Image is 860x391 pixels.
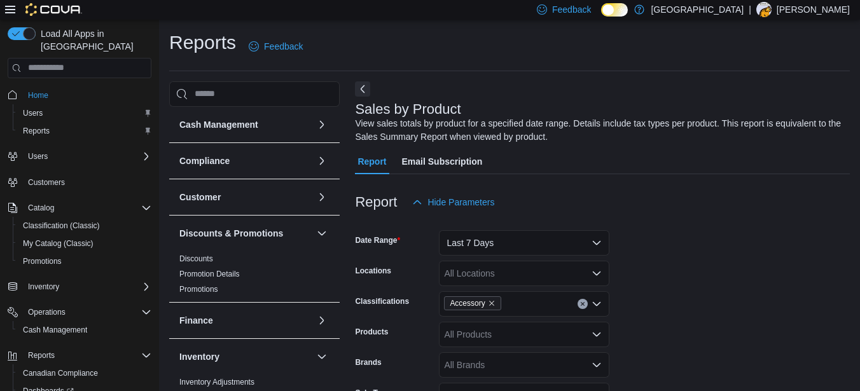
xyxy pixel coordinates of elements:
[488,299,496,307] button: Remove Accessory from selection in this group
[355,266,391,276] label: Locations
[314,117,329,132] button: Cash Management
[23,279,64,294] button: Inventory
[23,256,62,266] span: Promotions
[23,221,100,231] span: Classification (Classic)
[552,3,591,16] span: Feedback
[3,278,156,296] button: Inventory
[13,235,156,252] button: My Catalog (Classic)
[179,118,258,131] h3: Cash Management
[23,175,70,190] a: Customers
[179,350,312,363] button: Inventory
[179,314,312,327] button: Finance
[355,195,397,210] h3: Report
[18,106,151,121] span: Users
[28,177,65,188] span: Customers
[179,191,312,203] button: Customer
[592,299,602,309] button: Open list of options
[23,305,71,320] button: Operations
[28,282,59,292] span: Inventory
[777,2,850,17] p: [PERSON_NAME]
[749,2,751,17] p: |
[18,366,151,381] span: Canadian Compliance
[355,357,381,367] label: Brands
[13,104,156,122] button: Users
[23,149,151,164] span: Users
[18,322,92,338] a: Cash Management
[18,123,55,139] a: Reports
[355,296,409,306] label: Classifications
[450,297,485,310] span: Accessory
[13,122,156,140] button: Reports
[18,322,151,338] span: Cash Management
[23,279,151,294] span: Inventory
[23,305,151,320] span: Operations
[179,284,218,294] span: Promotions
[18,218,105,233] a: Classification (Classic)
[355,81,370,97] button: Next
[3,86,156,104] button: Home
[179,254,213,264] span: Discounts
[23,348,60,363] button: Reports
[592,268,602,278] button: Open list of options
[427,196,494,209] span: Hide Parameters
[439,230,609,256] button: Last 7 Days
[601,3,628,17] input: Dark Mode
[592,360,602,370] button: Open list of options
[314,349,329,364] button: Inventory
[355,327,388,337] label: Products
[23,368,98,378] span: Canadian Compliance
[18,236,99,251] a: My Catalog (Classic)
[28,90,48,100] span: Home
[169,251,340,302] div: Discounts & Promotions
[3,173,156,191] button: Customers
[592,329,602,340] button: Open list of options
[23,174,151,190] span: Customers
[3,147,156,165] button: Users
[23,200,151,216] span: Catalog
[179,378,254,387] a: Inventory Adjustments
[23,88,53,103] a: Home
[179,377,254,387] span: Inventory Adjustments
[179,227,283,240] h3: Discounts & Promotions
[23,238,94,249] span: My Catalog (Classic)
[355,117,843,144] div: View sales totals by product for a specified date range. Details include tax types per product. T...
[756,2,772,17] div: Heather Whitfield
[264,40,303,53] span: Feedback
[23,108,43,118] span: Users
[179,270,240,278] a: Promotion Details
[314,189,329,205] button: Customer
[13,364,156,382] button: Canadian Compliance
[28,307,66,317] span: Operations
[23,200,59,216] button: Catalog
[23,325,87,335] span: Cash Management
[28,151,48,161] span: Users
[18,254,151,269] span: Promotions
[3,346,156,364] button: Reports
[23,87,151,103] span: Home
[3,199,156,217] button: Catalog
[23,126,50,136] span: Reports
[18,123,151,139] span: Reports
[18,106,48,121] a: Users
[36,27,151,53] span: Load All Apps in [GEOGRAPHIC_DATA]
[179,285,218,294] a: Promotions
[179,269,240,279] span: Promotion Details
[169,30,236,55] h1: Reports
[355,102,461,117] h3: Sales by Product
[355,235,400,245] label: Date Range
[651,2,744,17] p: [GEOGRAPHIC_DATA]
[18,218,151,233] span: Classification (Classic)
[179,118,312,131] button: Cash Management
[402,149,483,174] span: Email Subscription
[314,153,329,168] button: Compliance
[357,149,386,174] span: Report
[13,217,156,235] button: Classification (Classic)
[179,191,221,203] h3: Customer
[28,350,55,360] span: Reports
[179,227,312,240] button: Discounts & Promotions
[13,252,156,270] button: Promotions
[179,350,219,363] h3: Inventory
[23,348,151,363] span: Reports
[578,299,588,309] button: Clear input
